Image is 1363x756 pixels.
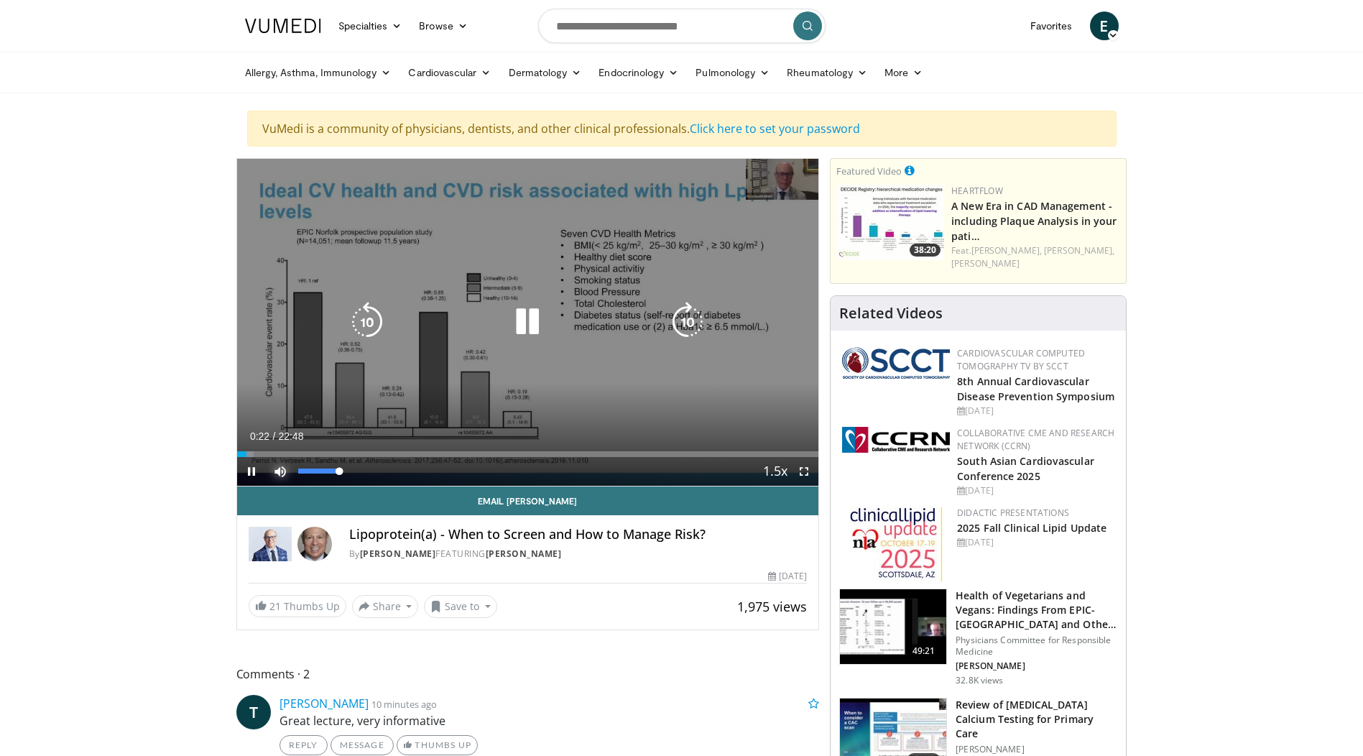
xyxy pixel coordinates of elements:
[778,58,876,87] a: Rheumatology
[1022,11,1081,40] a: Favorites
[839,305,943,322] h4: Related Videos
[237,487,819,515] a: Email [PERSON_NAME]
[971,244,1042,257] a: [PERSON_NAME],
[957,521,1106,535] a: 2025 Fall Clinical Lipid Update
[839,589,1117,686] a: 49:21 Health of Vegetarians and Vegans: Findings From EPIC-[GEOGRAPHIC_DATA] and Othe… Physicians...
[840,589,946,664] img: 606f2b51-b844-428b-aa21-8c0c72d5a896.150x105_q85_crop-smart_upscale.jpg
[951,244,1120,270] div: Feat.
[907,644,941,658] span: 49:21
[360,548,436,560] a: [PERSON_NAME]
[331,735,394,755] a: Message
[236,58,400,87] a: Allergy, Asthma, Immunology
[687,58,778,87] a: Pulmonology
[842,347,950,379] img: 51a70120-4f25-49cc-93a4-67582377e75f.png.150x105_q85_autocrop_double_scale_upscale_version-0.2.png
[956,589,1117,632] h3: Health of Vegetarians and Vegans: Findings From EPIC-[GEOGRAPHIC_DATA] and Othe…
[956,660,1117,672] p: [PERSON_NAME]
[352,595,419,618] button: Share
[269,599,281,613] span: 21
[842,427,950,453] img: a04ee3ba-8487-4636-b0fb-5e8d268f3737.png.150x105_q85_autocrop_double_scale_upscale_version-0.2.png
[279,696,369,711] a: [PERSON_NAME]
[690,121,860,137] a: Click here to set your password
[399,58,499,87] a: Cardiovascular
[237,159,819,487] video-js: Video Player
[956,744,1117,755] p: [PERSON_NAME]
[957,507,1114,520] div: Didactic Presentations
[910,244,941,257] span: 38:20
[951,185,1003,197] a: Heartflow
[957,536,1114,549] div: [DATE]
[951,257,1020,269] a: [PERSON_NAME]
[297,527,332,561] img: Avatar
[538,9,826,43] input: Search topics, interventions
[266,457,295,486] button: Mute
[249,527,292,561] img: Dr. Robert S. Rosenson
[850,507,943,582] img: d65bce67-f81a-47c5-b47d-7b8806b59ca8.jpg.150x105_q85_autocrop_double_scale_upscale_version-0.2.jpg
[790,457,818,486] button: Fullscreen
[486,548,562,560] a: [PERSON_NAME]
[951,199,1117,243] a: A New Era in CAD Management - including Plaque Analysis in your pati…
[424,595,497,618] button: Save to
[247,111,1117,147] div: VuMedi is a community of physicians, dentists, and other clinical professionals.
[737,598,807,615] span: 1,975 views
[330,11,411,40] a: Specialties
[349,548,808,561] div: By FEATURING
[349,527,808,543] h4: Lipoprotein(a) - When to Screen and How to Manage Risk?
[590,58,687,87] a: Endocrinology
[956,698,1117,741] h3: Review of [MEDICAL_DATA] Calcium Testing for Primary Care
[957,374,1114,403] a: 8th Annual Cardiovascular Disease Prevention Symposium
[836,185,944,260] a: 38:20
[298,469,339,474] div: Volume Level
[957,454,1094,483] a: South Asian Cardiovascular Conference 2025
[836,165,902,178] small: Featured Video
[237,457,266,486] button: Pause
[236,695,271,729] a: T
[279,712,820,729] p: Great lecture, very informative
[237,451,819,457] div: Progress Bar
[956,675,1003,686] p: 32.8K views
[957,484,1114,497] div: [DATE]
[500,58,591,87] a: Dermatology
[245,19,321,33] img: VuMedi Logo
[876,58,931,87] a: More
[768,570,807,583] div: [DATE]
[249,595,346,617] a: 21 Thumbs Up
[956,635,1117,658] p: Physicians Committee for Responsible Medicine
[397,735,478,755] a: Thumbs Up
[761,457,790,486] button: Playback Rate
[957,427,1114,452] a: Collaborative CME and Research Network (CCRN)
[236,665,820,683] span: Comments 2
[371,698,437,711] small: 10 minutes ago
[836,185,944,260] img: 738d0e2d-290f-4d89-8861-908fb8b721dc.150x105_q85_crop-smart_upscale.jpg
[273,430,276,442] span: /
[1044,244,1114,257] a: [PERSON_NAME],
[279,735,328,755] a: Reply
[250,430,269,442] span: 0:22
[278,430,303,442] span: 22:48
[410,11,476,40] a: Browse
[957,405,1114,418] div: [DATE]
[957,347,1085,372] a: Cardiovascular Computed Tomography TV by SCCT
[1090,11,1119,40] a: E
